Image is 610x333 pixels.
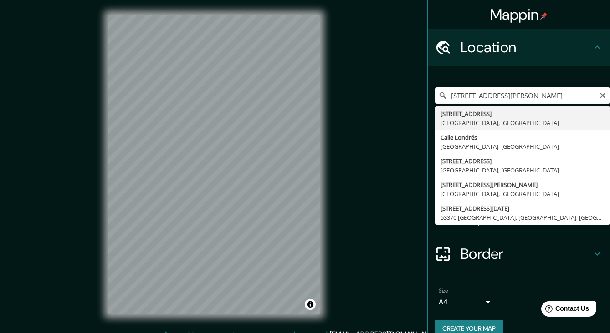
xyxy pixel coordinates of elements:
h4: Layout [461,208,592,227]
input: Pick your city or area [435,87,610,104]
h4: Border [461,245,592,263]
div: [STREET_ADDRESS][PERSON_NAME] [441,180,605,189]
div: [STREET_ADDRESS] [441,156,605,166]
div: [STREET_ADDRESS] [441,109,605,118]
canvas: Map [108,15,320,314]
div: [GEOGRAPHIC_DATA], [GEOGRAPHIC_DATA] [441,118,605,127]
div: [GEOGRAPHIC_DATA], [GEOGRAPHIC_DATA] [441,189,605,198]
div: Layout [428,199,610,236]
div: [STREET_ADDRESS][DATE] [441,204,605,213]
div: Location [428,29,610,66]
h4: Location [461,38,592,56]
div: [GEOGRAPHIC_DATA], [GEOGRAPHIC_DATA] [441,166,605,175]
iframe: Help widget launcher [529,298,600,323]
div: Style [428,163,610,199]
button: Clear [599,91,606,99]
div: [GEOGRAPHIC_DATA], [GEOGRAPHIC_DATA] [441,142,605,151]
button: Toggle attribution [305,299,316,310]
img: pin-icon.png [540,12,548,20]
h4: Mappin [490,5,548,24]
div: Border [428,236,610,272]
div: 53370 [GEOGRAPHIC_DATA], [GEOGRAPHIC_DATA], [GEOGRAPHIC_DATA] [441,213,605,222]
div: A4 [439,295,493,309]
label: Size [439,287,448,295]
div: Calle Londrés [441,133,605,142]
div: Pins [428,126,610,163]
